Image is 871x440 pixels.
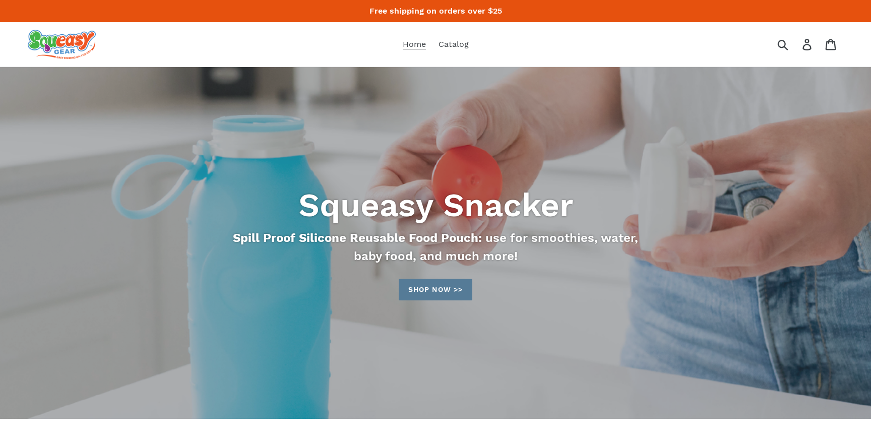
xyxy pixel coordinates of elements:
input: Search [781,33,808,55]
h2: Squeasy Snacker [161,185,710,225]
img: squeasy gear snacker portable food pouch [28,30,96,59]
strong: Spill Proof Silicone Reusable Food Pouch: [233,231,482,245]
a: Home [398,37,431,52]
span: Catalog [439,39,469,49]
a: Catalog [433,37,474,52]
a: Shop now >>: Catalog [399,279,472,300]
span: Home [403,39,426,49]
p: use for smoothies, water, baby food, and much more! [229,229,642,265]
